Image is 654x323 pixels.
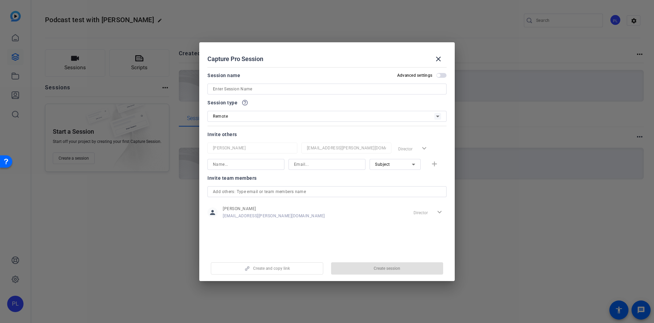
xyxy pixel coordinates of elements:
[213,114,228,119] span: Remote
[213,160,279,168] input: Name...
[223,213,325,219] span: [EMAIL_ADDRESS][PERSON_NAME][DOMAIN_NAME]
[434,55,442,63] mat-icon: close
[294,160,360,168] input: Email...
[213,85,441,93] input: Enter Session Name
[207,207,218,218] mat-icon: person
[207,71,240,79] div: Session name
[207,130,447,138] div: Invite others
[207,51,447,67] div: Capture Pro Session
[397,73,432,78] h2: Advanced settings
[207,174,447,182] div: Invite team members
[375,162,390,167] span: Subject
[223,206,325,211] span: [PERSON_NAME]
[213,144,292,152] input: Name...
[242,99,248,106] mat-icon: help_outline
[307,144,386,152] input: Email...
[207,99,237,107] span: Session type
[213,188,441,196] input: Add others: Type email or team members name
